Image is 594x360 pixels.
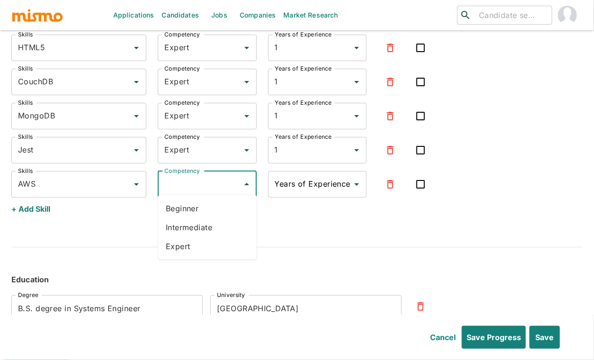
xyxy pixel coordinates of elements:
[158,199,257,218] li: Beginner
[462,326,526,349] button: Save Progress
[130,41,143,54] button: Open
[18,167,33,175] label: Skills
[275,64,332,72] label: Years of Experience
[18,64,33,72] label: Skills
[240,41,253,54] button: Open
[164,133,200,141] label: Competency
[240,109,253,123] button: Open
[18,99,33,107] label: Skills
[475,9,548,22] input: Candidate search
[217,291,245,299] label: University
[350,144,363,157] button: Open
[18,30,33,38] label: Skills
[558,6,577,25] img: Carmen Vilachá
[428,326,458,349] button: Cancel
[18,291,38,299] label: Degree
[18,133,33,141] label: Skills
[350,41,363,54] button: Open
[240,144,253,157] button: Open
[164,30,200,38] label: Competency
[530,326,560,349] button: Save
[240,75,253,89] button: Open
[350,75,363,89] button: Open
[164,99,200,107] label: Competency
[164,167,200,175] label: Competency
[158,237,257,256] li: Expert
[275,30,332,38] label: Years of Experience
[350,178,363,191] button: Open
[11,8,63,22] img: logo
[158,218,257,237] li: Intermediate
[130,144,143,157] button: Open
[275,133,332,141] label: Years of Experience
[11,275,49,284] strong: Education
[130,109,143,123] button: Open
[275,99,332,107] label: Years of Experience
[11,198,50,220] button: + Add Skill
[130,75,143,89] button: Open
[350,109,363,123] button: Open
[130,178,143,191] button: Open
[240,178,253,191] button: Close
[164,64,200,72] label: Competency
